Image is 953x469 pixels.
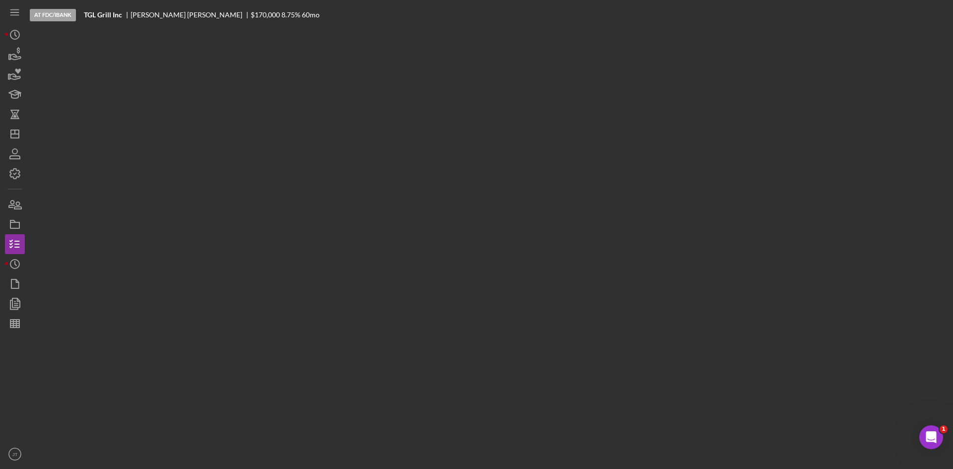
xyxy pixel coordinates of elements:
text: JT [12,452,18,457]
div: 8.75 % [281,11,300,19]
div: At FDC/iBank [30,9,76,21]
iframe: Intercom live chat [919,425,943,449]
span: $170,000 [251,10,280,19]
span: 1 [940,425,948,433]
div: 60 mo [302,11,320,19]
b: TGL Grill Inc [84,11,122,19]
button: JT [5,444,25,464]
div: [PERSON_NAME] [PERSON_NAME] [131,11,251,19]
